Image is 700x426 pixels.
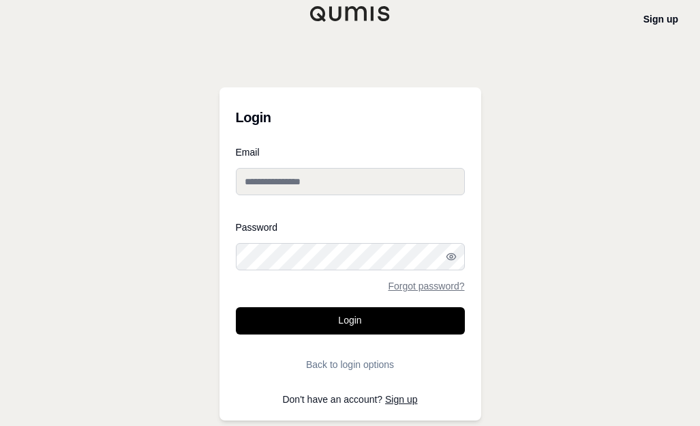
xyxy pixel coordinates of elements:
[236,395,465,404] p: Don't have an account?
[236,104,465,131] h3: Login
[309,5,391,22] img: Qumis
[236,223,465,232] label: Password
[236,147,465,157] label: Email
[236,351,465,378] button: Back to login options
[385,394,417,405] a: Sign up
[388,281,464,291] a: Forgot password?
[643,14,678,25] a: Sign up
[236,307,465,335] button: Login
